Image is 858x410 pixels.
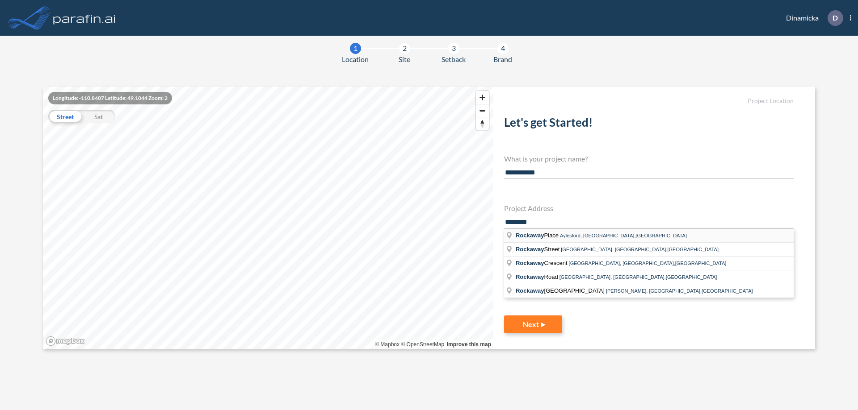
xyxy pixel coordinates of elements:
button: Reset bearing to north [476,117,489,130]
span: Crescent [516,260,569,266]
span: Street [516,246,561,253]
h5: Project Location [504,97,794,105]
p: D [833,14,838,22]
h4: What is your project name? [504,154,794,163]
span: Aylesford, [GEOGRAPHIC_DATA],[GEOGRAPHIC_DATA] [560,233,687,238]
span: Rockaway [516,287,544,294]
div: Sat [82,110,115,123]
span: Site [399,54,410,65]
span: [GEOGRAPHIC_DATA], [GEOGRAPHIC_DATA],[GEOGRAPHIC_DATA] [559,274,717,280]
span: Setback [442,54,466,65]
span: [GEOGRAPHIC_DATA], [GEOGRAPHIC_DATA],[GEOGRAPHIC_DATA] [561,247,719,252]
span: Brand [493,54,512,65]
span: Rockaway [516,232,544,239]
span: Rockaway [516,260,544,266]
span: Rockaway [516,273,544,280]
h4: Project Address [504,204,794,212]
span: Place [516,232,560,239]
a: Mapbox homepage [46,336,85,346]
span: Road [516,273,559,280]
div: 3 [448,43,459,54]
a: Improve this map [447,341,491,348]
button: Zoom out [476,104,489,117]
img: logo [51,9,118,27]
div: 1 [350,43,361,54]
div: 2 [399,43,410,54]
div: Street [48,110,82,123]
span: [PERSON_NAME], [GEOGRAPHIC_DATA],[GEOGRAPHIC_DATA] [606,288,753,294]
div: 4 [497,43,509,54]
canvas: Map [43,87,493,349]
span: [GEOGRAPHIC_DATA] [516,287,606,294]
a: OpenStreetMap [401,341,444,348]
span: [GEOGRAPHIC_DATA], [GEOGRAPHIC_DATA],[GEOGRAPHIC_DATA] [569,261,727,266]
span: Rockaway [516,246,544,253]
h2: Let's get Started! [504,116,794,133]
button: Zoom in [476,91,489,104]
a: Mapbox [375,341,400,348]
div: Dinamicka [773,10,851,26]
button: Next [504,315,562,333]
span: Location [342,54,369,65]
span: Zoom out [476,104,489,117]
div: Longitude: -110.8407 Latitude: 49.1044 Zoom: 2 [48,92,172,104]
